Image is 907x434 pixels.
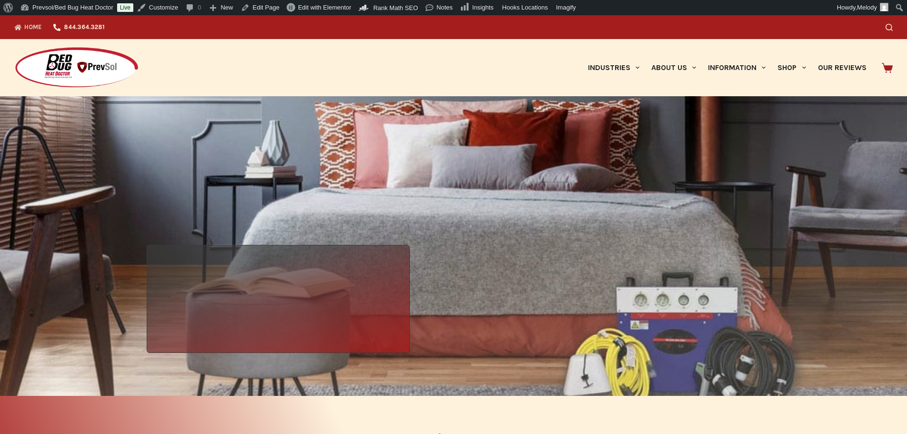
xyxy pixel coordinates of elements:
a: Live [117,3,133,12]
span: Rank Math SEO [373,4,418,11]
span: Edit with Elementor [298,4,351,11]
a: 844.364.3281 [48,15,110,39]
span: Melody [857,4,877,11]
nav: Top Menu [14,15,110,39]
a: About Us [645,39,702,96]
img: Prevsol/Bed Bug Heat Doctor [14,47,139,89]
nav: Primary [582,39,872,96]
a: Our Reviews [812,39,872,96]
button: Search [886,24,893,31]
a: Shop [772,39,812,96]
a: Industries [582,39,645,96]
a: Home [14,15,48,39]
a: Information [702,39,772,96]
